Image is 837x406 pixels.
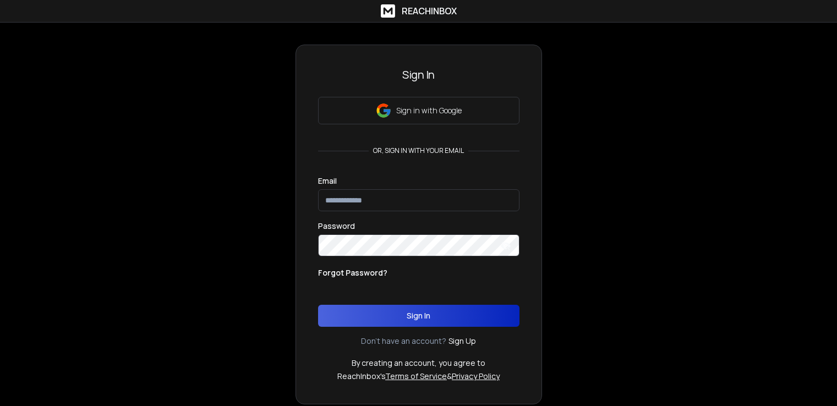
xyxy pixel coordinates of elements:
p: Forgot Password? [318,267,387,278]
p: Don't have an account? [361,336,446,347]
button: Sign in with Google [318,97,519,124]
p: Sign in with Google [396,105,462,116]
h3: Sign In [318,67,519,83]
button: Sign In [318,305,519,327]
label: Password [318,222,355,230]
a: Sign Up [448,336,476,347]
a: Terms of Service [385,371,447,381]
p: By creating an account, you agree to [352,358,485,369]
h1: ReachInbox [402,4,457,18]
p: ReachInbox's & [337,371,500,382]
label: Email [318,177,337,185]
p: or, sign in with your email [369,146,468,155]
a: Privacy Policy [452,371,500,381]
a: ReachInbox [381,4,457,18]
